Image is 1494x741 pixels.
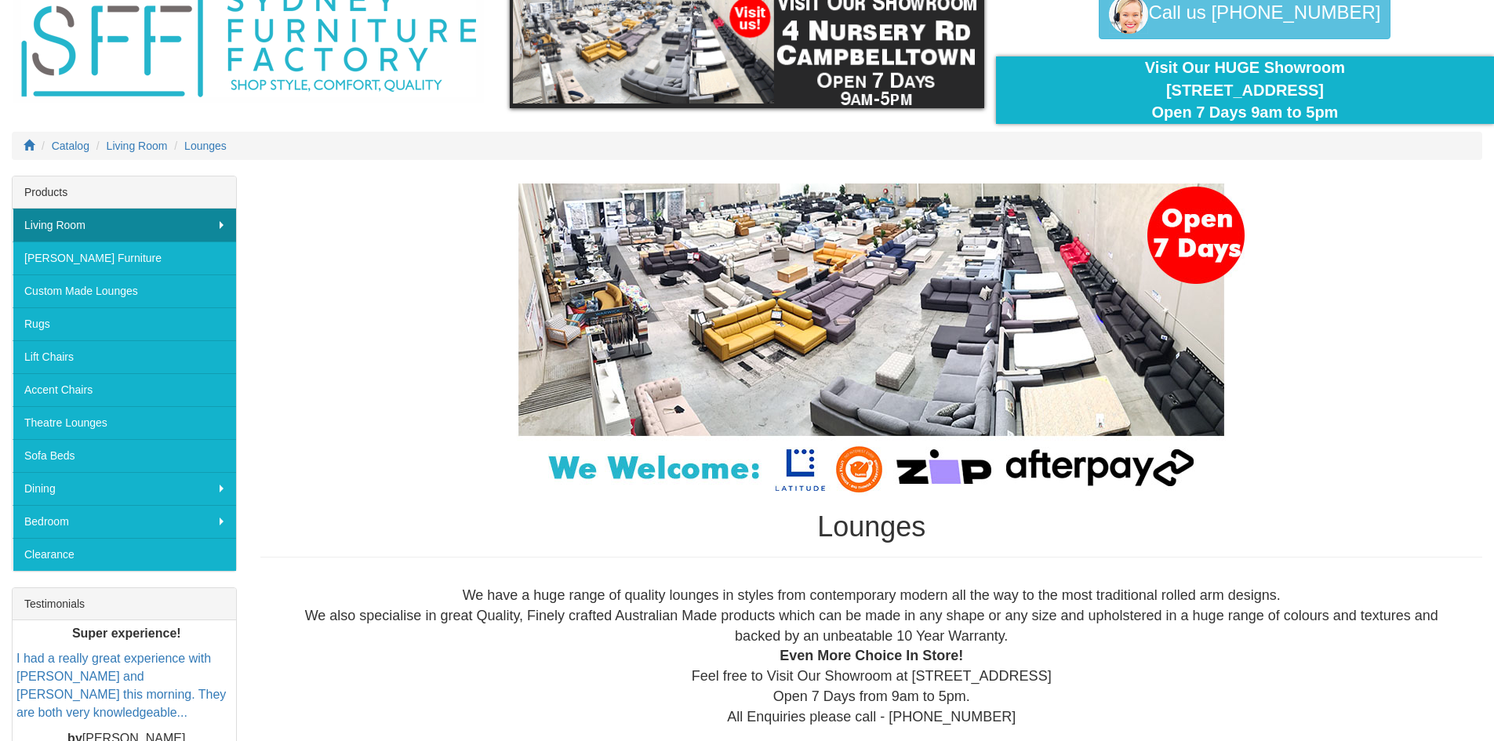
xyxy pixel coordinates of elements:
a: Lounges [184,140,227,152]
h1: Lounges [260,511,1482,543]
a: Custom Made Lounges [13,274,236,307]
a: Lift Chairs [13,340,236,373]
div: We have a huge range of quality lounges in styles from contemporary modern all the way to the mos... [273,586,1470,727]
a: I had a really great experience with [PERSON_NAME] and [PERSON_NAME] this morning. They are both ... [16,652,226,720]
img: Lounges [479,183,1263,496]
a: [PERSON_NAME] Furniture [13,242,236,274]
div: Visit Our HUGE Showroom [STREET_ADDRESS] Open 7 Days 9am to 5pm [1008,56,1482,124]
div: Products [13,176,236,209]
div: Testimonials [13,588,236,620]
b: Super experience! [72,627,181,640]
b: Even More Choice In Store! [780,648,963,663]
a: Theatre Lounges [13,406,236,439]
a: Living Room [107,140,168,152]
a: Sofa Beds [13,439,236,472]
a: Accent Chairs [13,373,236,406]
a: Living Room [13,209,236,242]
a: Catalog [52,140,89,152]
a: Rugs [13,307,236,340]
a: Clearance [13,538,236,571]
a: Bedroom [13,505,236,538]
a: Dining [13,472,236,505]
